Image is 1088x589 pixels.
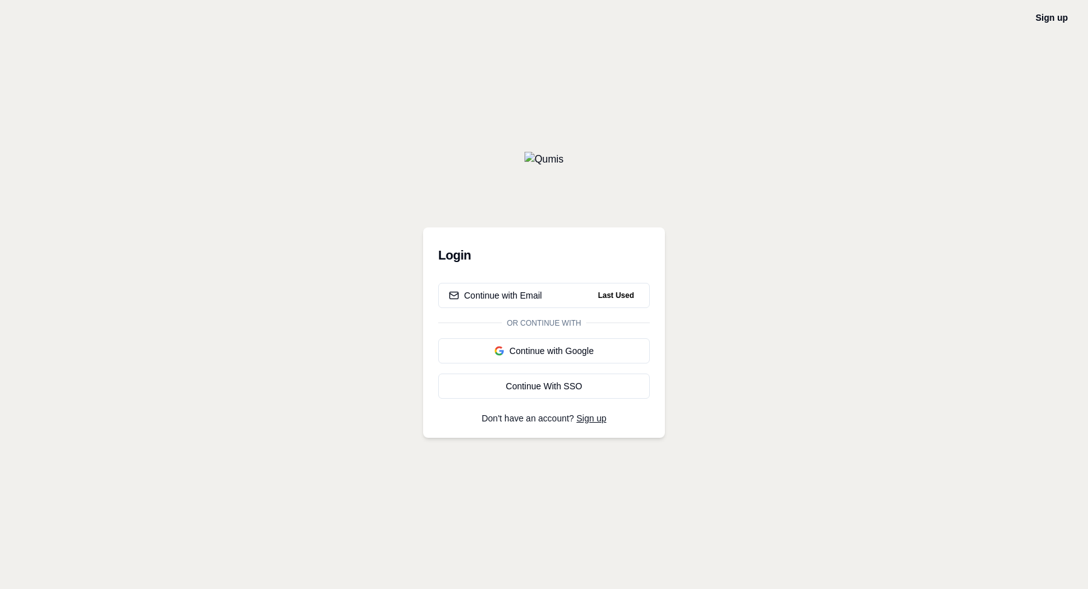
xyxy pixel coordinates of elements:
button: Continue with EmailLast Used [438,283,650,308]
h3: Login [438,243,650,268]
div: Continue With SSO [449,380,639,392]
span: Last Used [593,288,639,303]
div: Continue with Google [449,345,639,357]
a: Sign up [577,413,606,423]
img: Qumis [524,152,564,167]
span: Or continue with [502,318,586,328]
div: Continue with Email [449,289,542,302]
p: Don't have an account? [438,414,650,423]
a: Continue With SSO [438,374,650,399]
button: Continue with Google [438,338,650,363]
a: Sign up [1036,13,1068,23]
